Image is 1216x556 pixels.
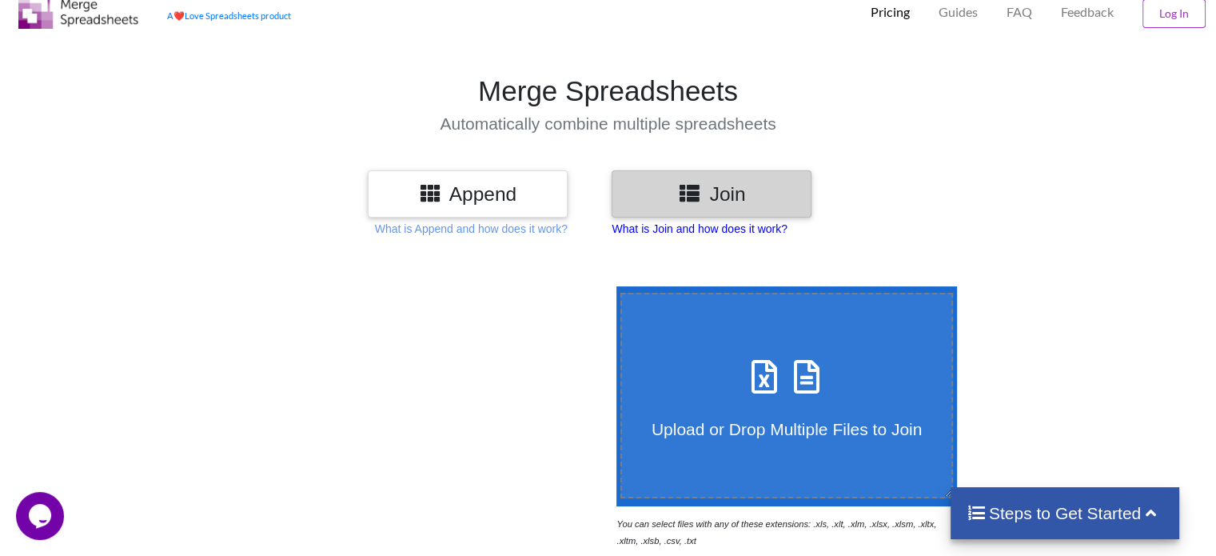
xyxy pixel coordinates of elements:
[1007,4,1032,21] p: FAQ
[939,4,978,21] p: Guides
[612,221,787,237] p: What is Join and how does it work?
[375,221,568,237] p: What is Append and how does it work?
[167,10,291,21] a: AheartLove Spreadsheets product
[616,519,936,546] i: You can select files with any of these extensions: .xls, .xlt, .xlm, .xlsx, .xlsm, .xltx, .xltm, ...
[652,420,922,438] span: Upload or Drop Multiple Files to Join
[1061,6,1114,18] span: Feedback
[967,503,1164,523] h4: Steps to Get Started
[173,10,185,21] span: heart
[871,4,910,21] p: Pricing
[380,182,556,206] h3: Append
[16,492,67,540] iframe: chat widget
[624,182,799,206] h3: Join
